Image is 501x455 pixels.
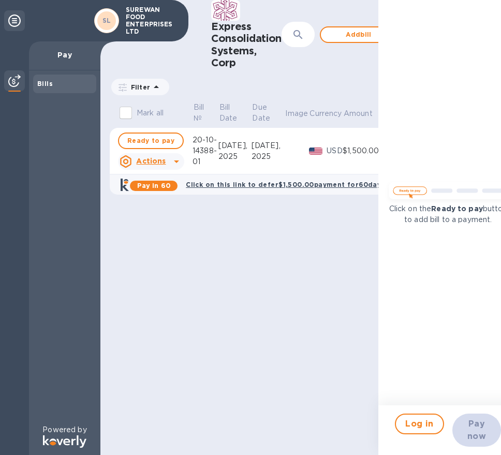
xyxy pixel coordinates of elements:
span: Ready to pay [127,135,174,147]
p: USD [327,145,343,156]
p: Bill Date [219,102,238,124]
img: Logo [43,435,86,448]
div: 2025 [252,151,285,162]
b: SL [102,17,111,24]
p: Mark all [137,108,164,119]
span: Add bill [329,28,388,41]
span: Amount [344,108,386,119]
b: Pay in 60 [137,182,171,189]
p: Pay [37,50,92,60]
div: $1,500.00 [343,145,387,156]
button: Ready to pay [118,133,184,149]
p: SUREWAN FOOD ENTERPRISES LTD [126,6,178,35]
span: Due Date [252,102,284,124]
div: 20-10-14388-01 [193,135,218,167]
b: Ready to pay [431,204,483,213]
div: [DATE], [252,140,285,151]
img: USD [309,148,323,155]
p: Amount [344,108,373,119]
b: Bills [37,80,53,87]
p: Image [285,108,308,119]
div: 2025 [218,151,252,162]
p: Filter [127,83,150,92]
b: Click on this link to defer $1,500.00 payment for 60 days with no fee [186,181,428,188]
p: Due Date [252,102,270,124]
div: [DATE], [218,140,252,151]
h1: Express Consolidation Systems, Corp [211,21,282,69]
span: Bill № [194,102,218,124]
p: Bill № [194,102,204,124]
span: Log in [404,418,434,430]
button: Log in [395,414,444,434]
u: Actions [136,157,166,165]
span: Bill Date [219,102,251,124]
button: Addbill [320,26,397,43]
p: Powered by [42,424,86,435]
p: Currency [310,108,342,119]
